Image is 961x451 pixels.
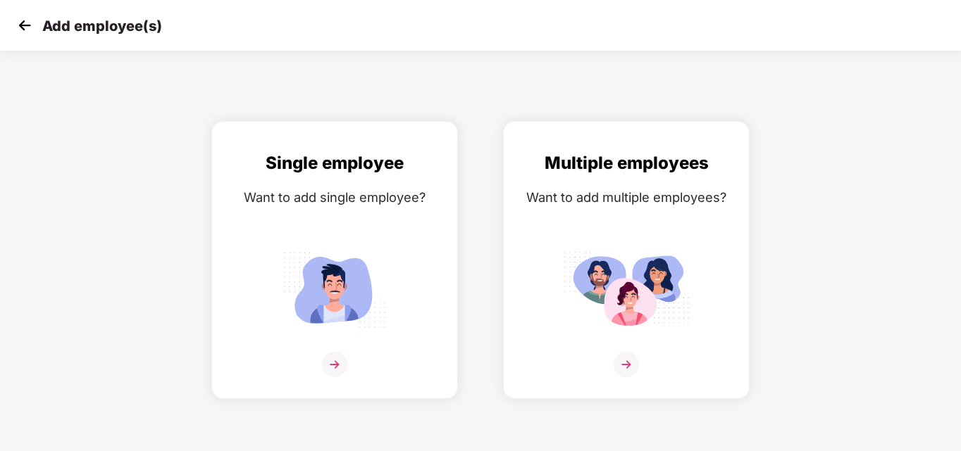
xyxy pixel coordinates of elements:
div: Want to add single employee? [226,187,443,208]
div: Single employee [226,150,443,177]
div: Multiple employees [518,150,735,177]
img: svg+xml;base64,PHN2ZyB4bWxucz0iaHR0cDovL3d3dy53My5vcmcvMjAwMC9zdmciIGlkPSJNdWx0aXBsZV9lbXBsb3llZS... [563,246,690,334]
img: svg+xml;base64,PHN2ZyB4bWxucz0iaHR0cDovL3d3dy53My5vcmcvMjAwMC9zdmciIHdpZHRoPSIzNiIgaGVpZ2h0PSIzNi... [614,352,639,377]
img: svg+xml;base64,PHN2ZyB4bWxucz0iaHR0cDovL3d3dy53My5vcmcvMjAwMC9zdmciIHdpZHRoPSIzNiIgaGVpZ2h0PSIzNi... [322,352,347,377]
p: Add employee(s) [42,18,162,34]
img: svg+xml;base64,PHN2ZyB4bWxucz0iaHR0cDovL3d3dy53My5vcmcvMjAwMC9zdmciIHdpZHRoPSIzMCIgaGVpZ2h0PSIzMC... [14,15,35,36]
img: svg+xml;base64,PHN2ZyB4bWxucz0iaHR0cDovL3d3dy53My5vcmcvMjAwMC9zdmciIGlkPSJTaW5nbGVfZW1wbG95ZWUiIH... [271,246,398,334]
div: Want to add multiple employees? [518,187,735,208]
